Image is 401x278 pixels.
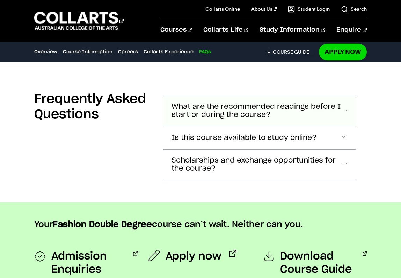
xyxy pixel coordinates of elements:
[163,96,356,126] button: What are the recommended readings before I start or during the course?
[118,48,138,56] a: Careers
[205,6,240,13] a: Collarts Online
[163,126,356,149] button: Is this course available to study online?
[319,44,367,60] a: Apply Now
[172,134,317,142] span: Is this course available to study online?
[63,48,112,56] a: Course Information
[172,157,342,173] span: Scholarships and exchange opportunities for the course?
[341,6,367,13] a: Search
[263,250,367,276] a: Download Course Guide
[288,6,330,13] a: Student Login
[166,250,221,263] span: Apply now
[34,77,367,202] section: Accordion Section
[53,220,152,229] strong: Fashion Double Degree
[144,48,194,56] a: Collarts Experience
[260,18,325,42] a: Study Information
[267,49,315,55] a: Course Guide
[251,6,277,13] a: About Us
[51,250,125,276] span: Admission Enquiries
[172,103,343,119] span: What are the recommended readings before I start or during the course?
[336,18,367,42] a: Enquire
[34,219,367,230] p: Your course can’t wait. Neither can you.
[280,250,355,276] span: Download Course Guide
[148,250,236,263] a: Apply now
[163,150,356,180] button: Scholarships and exchange opportunities for the course?
[160,18,192,42] a: Courses
[199,48,211,56] a: FAQs
[34,91,152,122] h2: Frequently Asked Questions
[34,48,57,56] a: Overview
[34,250,138,276] a: Admission Enquiries
[34,11,124,31] div: Go to homepage
[203,18,248,42] a: Collarts Life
